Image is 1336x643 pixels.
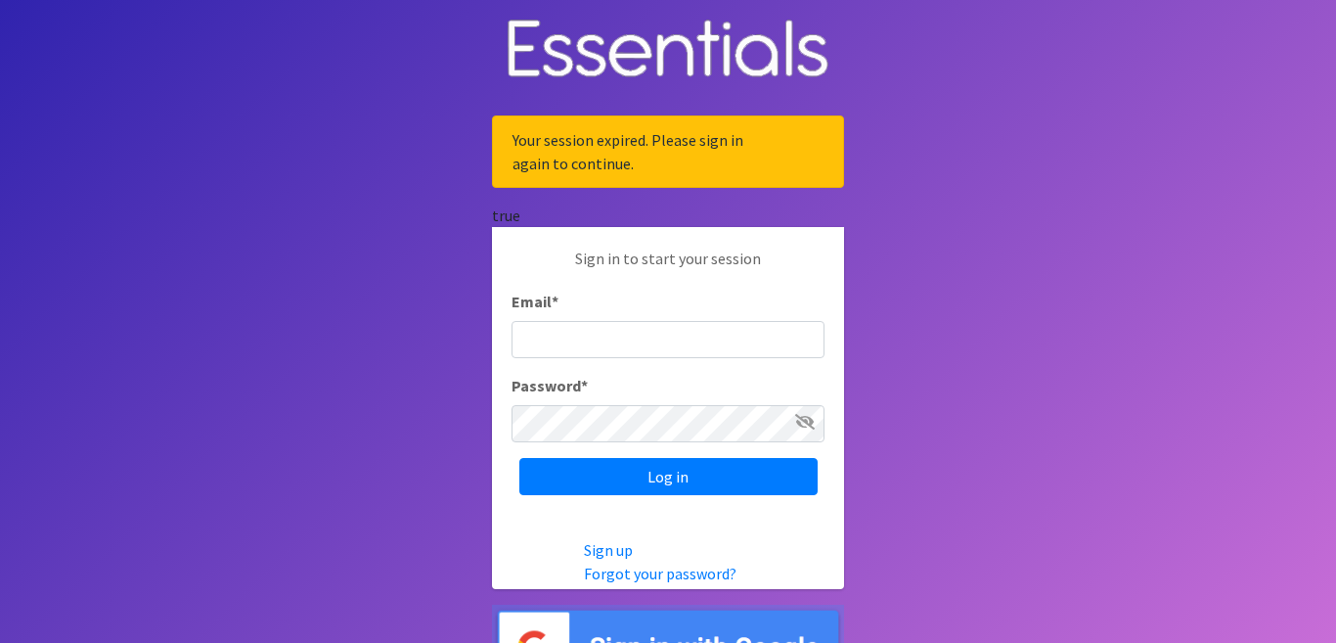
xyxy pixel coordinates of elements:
label: Password [512,374,588,397]
abbr: required [581,376,588,395]
label: Email [512,290,558,313]
div: Your session expired. Please sign in again to continue. [492,115,844,188]
div: true [492,204,844,227]
input: Log in [519,458,818,495]
abbr: required [552,292,558,311]
a: Sign up [584,540,633,560]
a: Forgot your password? [584,564,736,583]
p: Sign in to start your session [512,247,824,290]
